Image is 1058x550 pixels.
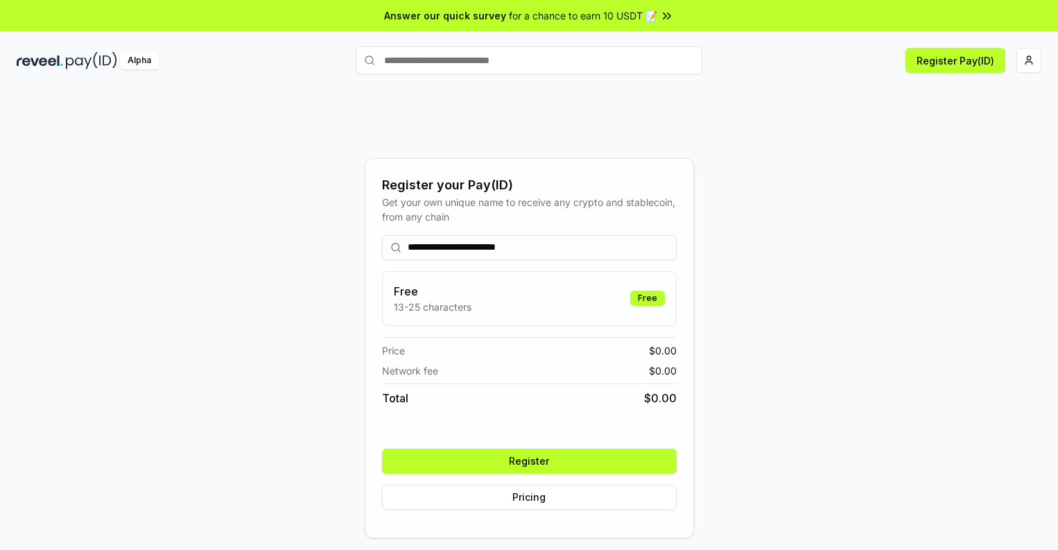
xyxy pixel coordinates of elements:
[382,195,677,224] div: Get your own unique name to receive any crypto and stablecoin, from any chain
[630,291,665,306] div: Free
[509,8,657,23] span: for a chance to earn 10 USDT 📝
[382,390,408,406] span: Total
[382,343,405,358] span: Price
[649,363,677,378] span: $ 0.00
[382,485,677,510] button: Pricing
[382,449,677,474] button: Register
[382,175,677,195] div: Register your Pay(ID)
[382,363,438,378] span: Network fee
[905,48,1005,73] button: Register Pay(ID)
[644,390,677,406] span: $ 0.00
[66,52,117,69] img: pay_id
[384,8,506,23] span: Answer our quick survey
[120,52,159,69] div: Alpha
[649,343,677,358] span: $ 0.00
[394,300,471,314] p: 13-25 characters
[17,52,63,69] img: reveel_dark
[394,283,471,300] h3: Free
